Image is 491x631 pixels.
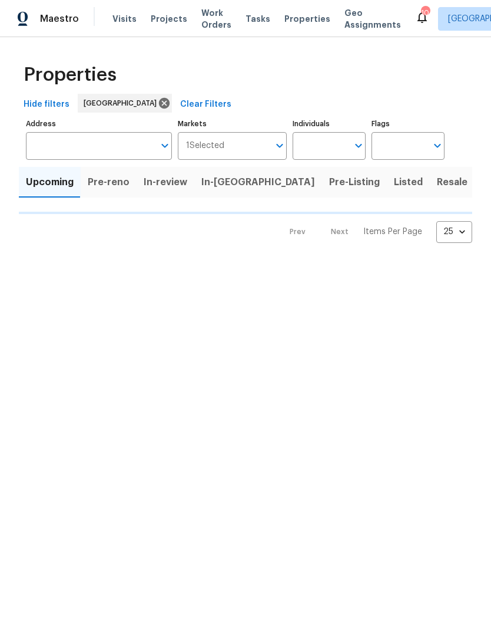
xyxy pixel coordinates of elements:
[350,137,367,154] button: Open
[26,174,74,190] span: Upcoming
[24,97,69,112] span: Hide filters
[201,7,231,31] span: Work Orders
[151,13,187,25] span: Projects
[436,216,472,247] div: 25
[19,94,74,116] button: Hide filters
[278,221,472,243] nav: Pagination Navigation
[26,120,172,127] label: Address
[157,137,173,154] button: Open
[186,141,224,151] span: 1 Selected
[293,120,366,127] label: Individuals
[363,226,422,238] p: Items Per Page
[329,174,380,190] span: Pre-Listing
[112,13,137,25] span: Visits
[437,174,467,190] span: Resale
[24,69,117,81] span: Properties
[344,7,401,31] span: Geo Assignments
[175,94,236,116] button: Clear Filters
[245,15,270,23] span: Tasks
[180,97,231,112] span: Clear Filters
[371,120,444,127] label: Flags
[394,174,423,190] span: Listed
[201,174,315,190] span: In-[GEOGRAPHIC_DATA]
[144,174,187,190] span: In-review
[271,137,288,154] button: Open
[88,174,130,190] span: Pre-reno
[78,94,172,113] div: [GEOGRAPHIC_DATA]
[284,13,330,25] span: Properties
[421,7,429,19] div: 10
[84,97,161,109] span: [GEOGRAPHIC_DATA]
[40,13,79,25] span: Maestro
[178,120,287,127] label: Markets
[429,137,446,154] button: Open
